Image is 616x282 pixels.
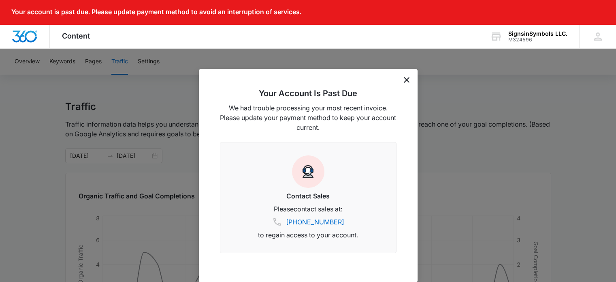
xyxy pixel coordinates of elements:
h2: Your Account Is Past Due [220,88,396,98]
button: dismiss this dialog [404,77,409,83]
a: [PHONE_NUMBER] [286,217,344,227]
p: We had trouble processing your most recent invoice. Please update your payment method to keep you... [220,103,396,132]
div: Content [50,24,102,48]
div: account name [508,30,567,37]
span: Content [62,32,90,40]
div: account id [508,37,567,43]
h3: Contact Sales [230,191,386,201]
p: Please contact sales at: to regain access to your account. [230,204,386,240]
p: Your account is past due. Please update payment method to avoid an interruption of services. [11,8,301,16]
